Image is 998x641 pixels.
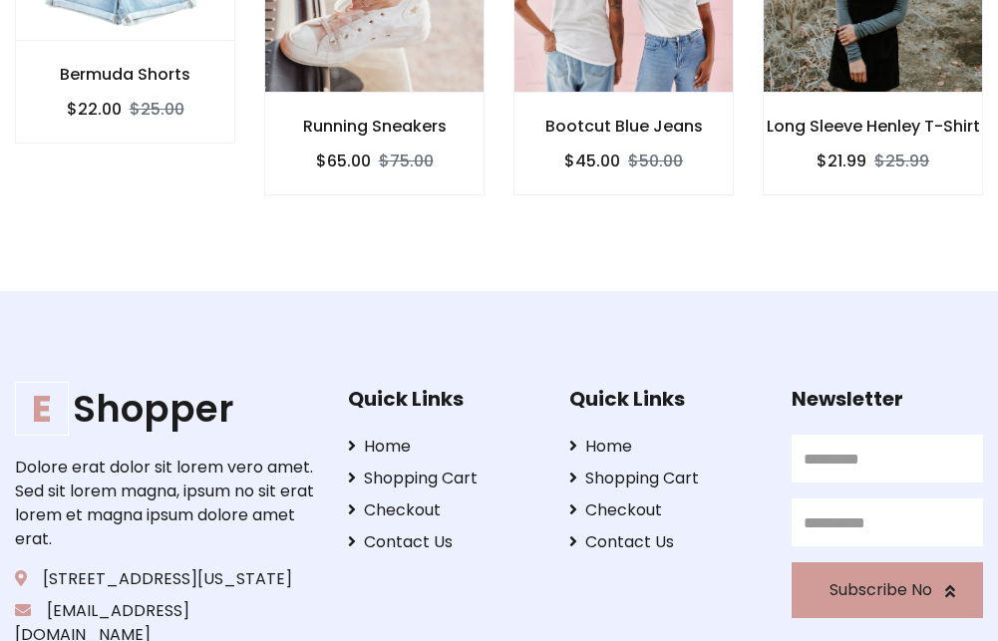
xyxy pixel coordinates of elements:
[130,98,184,121] del: $25.00
[569,467,761,490] a: Shopping Cart
[316,152,371,170] h6: $65.00
[817,152,866,170] h6: $21.99
[569,435,761,459] a: Home
[564,152,620,170] h6: $45.00
[15,456,317,551] p: Dolore erat dolor sit lorem vero amet. Sed sit lorem magna, ipsum no sit erat lorem et magna ipsu...
[15,387,317,431] h1: Shopper
[628,150,683,172] del: $50.00
[514,117,733,136] h6: Bootcut Blue Jeans
[348,498,539,522] a: Checkout
[15,382,69,436] span: E
[764,117,982,136] h6: Long Sleeve Henley T-Shirt
[569,498,761,522] a: Checkout
[874,150,929,172] del: $25.99
[265,117,484,136] h6: Running Sneakers
[348,530,539,554] a: Contact Us
[792,562,983,618] button: Subscribe Now
[348,435,539,459] a: Home
[15,387,317,431] a: EShopper
[348,467,539,490] a: Shopping Cart
[16,65,234,84] h6: Bermuda Shorts
[15,567,317,591] p: [STREET_ADDRESS][US_STATE]
[569,530,761,554] a: Contact Us
[379,150,434,172] del: $75.00
[348,387,539,411] h5: Quick Links
[569,387,761,411] h5: Quick Links
[67,100,122,119] h6: $22.00
[792,387,983,411] h5: Newsletter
